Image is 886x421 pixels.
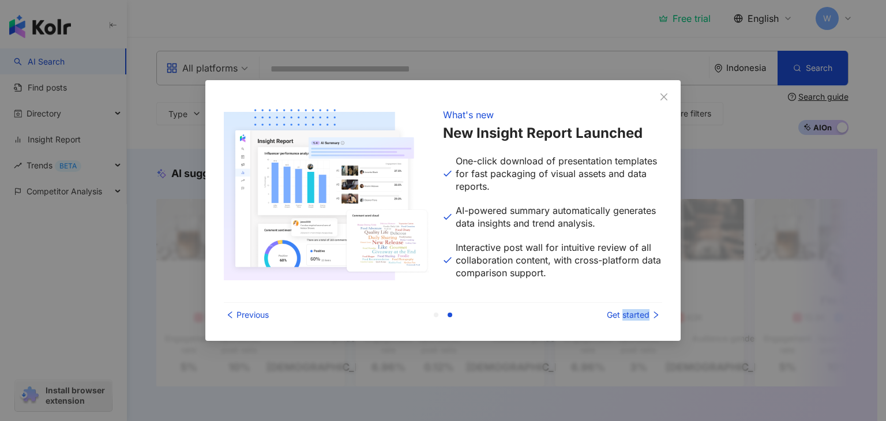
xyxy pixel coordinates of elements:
[224,309,310,321] div: Previous
[443,123,662,143] h1: New Insight Report Launched
[576,309,662,321] div: Get started
[224,99,429,289] img: tutorial image
[652,85,675,108] button: Close
[443,108,494,121] div: What's new
[659,92,669,102] span: close
[443,204,662,230] p: AI-powered summary automatically generates data insights and trend analysis.
[443,155,662,193] p: One-click download of presentation templates for fast packaging of visual assets and data reports.
[443,241,662,279] p: Interactive post wall for intuitive review of all collaboration content, with cross-platform data...
[226,311,234,319] span: left
[652,311,660,319] span: right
